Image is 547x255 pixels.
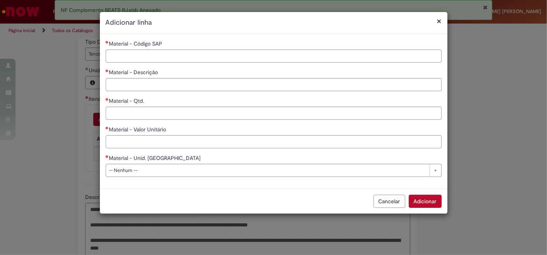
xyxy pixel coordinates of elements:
input: Material - Qtd. [106,107,442,120]
span: Material - Descrição [109,69,160,76]
span: Necessários [106,41,109,44]
button: Fechar modal [437,17,442,25]
span: Material - Valor Unitário [109,126,168,133]
input: Material - Valor Unitário [106,135,442,148]
h2: Adicionar linha [106,18,442,28]
span: Necessários [106,69,109,72]
span: -- Nenhum -- [109,164,426,177]
span: Necessários [106,155,109,158]
button: Cancelar [374,195,405,208]
button: Adicionar [409,195,442,208]
span: Material - Código SAP [109,40,164,47]
input: Material - Descrição [106,78,442,91]
input: Material - Código SAP [106,49,442,63]
span: Material - Unid. [GEOGRAPHIC_DATA] [109,155,202,161]
span: Necessários [106,126,109,129]
span: Necessários [106,98,109,101]
span: Material - Qtd. [109,97,146,104]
